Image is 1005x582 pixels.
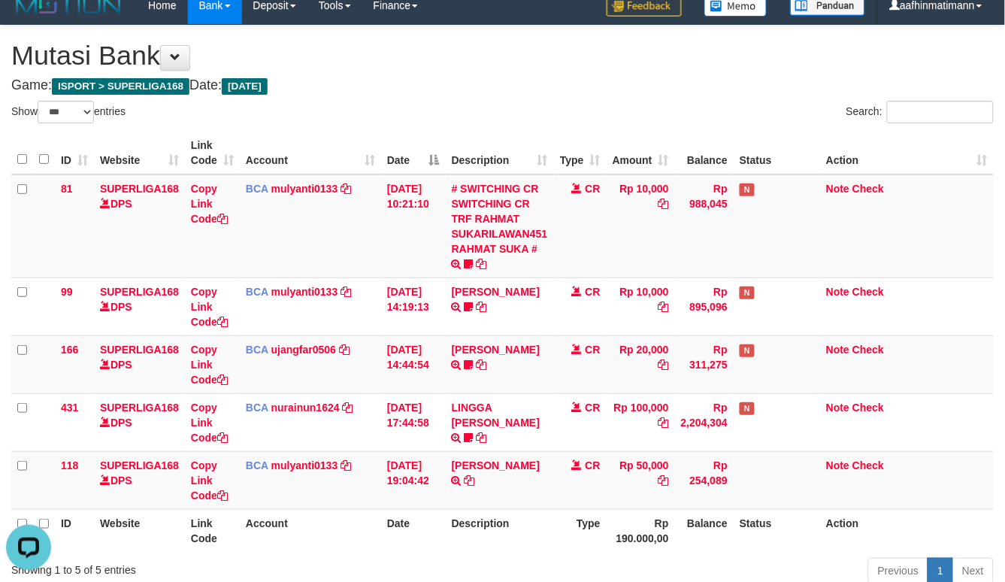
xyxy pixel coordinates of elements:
[452,402,540,429] a: LINGGA [PERSON_NAME]
[381,451,446,509] td: [DATE] 19:04:42
[675,132,734,174] th: Balance
[246,459,268,471] span: BCA
[11,101,126,123] label: Show entries
[381,393,446,451] td: [DATE] 17:44:58
[826,286,849,298] a: Note
[381,132,446,174] th: Date: activate to sort column descending
[240,132,381,174] th: Account: activate to sort column ascending
[94,509,185,552] th: Website
[452,344,540,356] a: [PERSON_NAME]
[452,286,540,298] a: [PERSON_NAME]
[94,393,185,451] td: DPS
[381,174,446,278] td: [DATE] 10:21:10
[607,335,675,393] td: Rp 20,000
[586,344,601,356] span: CR
[246,402,268,414] span: BCA
[658,301,669,313] a: Copy Rp 10,000 to clipboard
[191,459,228,502] a: Copy Link Code
[554,132,607,174] th: Type: activate to sort column ascending
[826,183,849,195] a: Note
[100,286,179,298] a: SUPERLIGA168
[191,183,228,225] a: Copy Link Code
[586,183,601,195] span: CR
[191,402,228,444] a: Copy Link Code
[675,451,734,509] td: Rp 254,089
[61,402,78,414] span: 431
[446,132,554,174] th: Description: activate to sort column ascending
[271,459,338,471] a: mulyanti0133
[826,402,849,414] a: Note
[826,459,849,471] a: Note
[658,417,669,429] a: Copy Rp 100,000 to clipboard
[607,277,675,335] td: Rp 10,000
[94,174,185,278] td: DPS
[11,556,407,577] div: Showing 1 to 5 of 5 entries
[658,474,669,487] a: Copy Rp 50,000 to clipboard
[586,459,601,471] span: CR
[246,183,268,195] span: BCA
[222,78,268,95] span: [DATE]
[740,402,755,415] span: Has Note
[586,402,601,414] span: CR
[185,132,240,174] th: Link Code: activate to sort column ascending
[61,183,73,195] span: 81
[740,286,755,299] span: Has Note
[740,344,755,357] span: Has Note
[185,509,240,552] th: Link Code
[852,402,884,414] a: Check
[191,286,228,328] a: Copy Link Code
[191,344,228,386] a: Copy Link Code
[852,344,884,356] a: Check
[100,344,179,356] a: SUPERLIGA168
[343,402,353,414] a: Copy nurainun1624 to clipboard
[846,101,994,123] label: Search:
[477,258,487,270] a: Copy # SWITCHING CR SWITCHING CR TRF RAHMAT SUKARILAWAN451 RAHMAT SUKA # to clipboard
[341,183,351,195] a: Copy mulyanti0133 to clipboard
[734,132,820,174] th: Status
[477,301,487,313] a: Copy MUHAMMAD REZA to clipboard
[452,183,548,255] a: # SWITCHING CR SWITCHING CR TRF RAHMAT SUKARILAWAN451 RAHMAT SUKA #
[607,132,675,174] th: Amount: activate to sort column ascending
[11,78,994,93] h4: Game: Date:
[38,101,94,123] select: Showentries
[271,402,340,414] a: nurainun1624
[658,359,669,371] a: Copy Rp 20,000 to clipboard
[55,509,94,552] th: ID
[94,451,185,509] td: DPS
[246,286,268,298] span: BCA
[246,344,268,356] span: BCA
[61,459,78,471] span: 118
[675,393,734,451] td: Rp 2,204,304
[52,78,189,95] span: ISPORT > SUPERLIGA168
[6,6,51,51] button: Open LiveChat chat widget
[734,509,820,552] th: Status
[341,286,351,298] a: Copy mulyanti0133 to clipboard
[452,459,540,471] a: [PERSON_NAME]
[675,335,734,393] td: Rp 311,275
[271,344,336,356] a: ujangfar0506
[675,174,734,278] td: Rp 988,045
[61,344,78,356] span: 166
[820,509,994,552] th: Action
[465,474,475,487] a: Copy ISHAK HIDAYATULLOH to clipboard
[554,509,607,552] th: Type
[658,198,669,210] a: Copy Rp 10,000 to clipboard
[477,359,487,371] a: Copy NOVEN ELING PRAYOG to clipboard
[852,459,884,471] a: Check
[887,101,994,123] input: Search:
[100,459,179,471] a: SUPERLIGA168
[271,286,338,298] a: mulyanti0133
[607,451,675,509] td: Rp 50,000
[100,402,179,414] a: SUPERLIGA168
[586,286,601,298] span: CR
[240,509,381,552] th: Account
[341,459,351,471] a: Copy mulyanti0133 to clipboard
[740,183,755,196] span: Has Note
[607,174,675,278] td: Rp 10,000
[446,509,554,552] th: Description
[675,509,734,552] th: Balance
[820,132,994,174] th: Action: activate to sort column ascending
[852,286,884,298] a: Check
[381,335,446,393] td: [DATE] 14:44:54
[852,183,884,195] a: Check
